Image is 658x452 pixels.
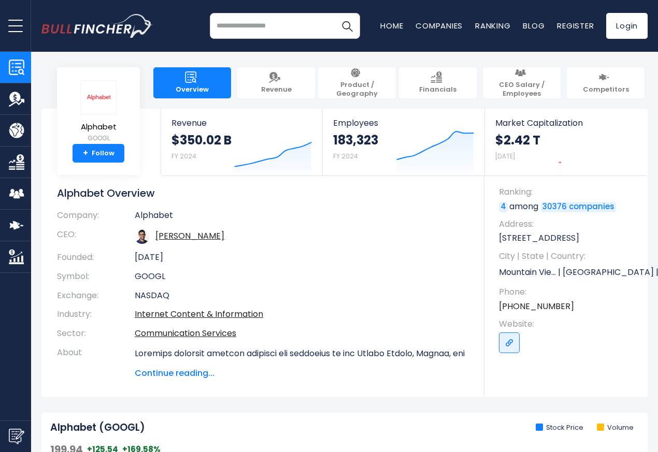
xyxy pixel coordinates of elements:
small: FY 2024 [333,152,358,161]
span: Competitors [583,85,629,94]
th: Company: [57,210,135,225]
small: FY 2024 [171,152,196,161]
a: Product / Geography [318,67,396,98]
p: Mountain Vie... | [GEOGRAPHIC_DATA] | US [499,265,637,280]
li: Volume [597,424,634,432]
a: Overview [153,67,231,98]
span: City | State | Country: [499,251,637,262]
th: Industry: [57,305,135,324]
td: GOOGL [135,267,469,286]
a: Go to link [499,332,520,353]
img: sundar-pichai.jpg [135,229,149,244]
th: About [57,343,135,380]
a: Employees 183,323 FY 2024 [323,109,484,176]
a: +Follow [73,144,124,163]
th: Sector: [57,324,135,343]
span: Revenue [261,85,292,94]
a: Competitors [567,67,645,98]
span: Phone: [499,286,637,298]
a: Revenue [237,67,315,98]
span: Market Capitalization [495,118,636,128]
a: 4 [499,202,508,212]
h1: Alphabet Overview [57,186,469,200]
a: Blog [523,20,545,31]
span: Address: [499,218,637,230]
button: Search [334,13,360,39]
p: [STREET_ADDRESS] [499,232,637,244]
span: Financials [419,85,456,94]
a: Companies [416,20,463,31]
strong: $350.02 B [171,132,232,148]
strong: $2.42 T [495,132,540,148]
strong: 183,323 [333,132,378,148]
span: Revenue [171,118,312,128]
a: Go to homepage [41,14,153,38]
small: GOOGL [80,134,117,143]
a: Home [380,20,403,31]
li: Stock Price [536,424,583,432]
img: bullfincher logo [41,14,153,38]
a: Financials [399,67,477,98]
small: [DATE] [495,152,515,161]
th: Symbol: [57,267,135,286]
th: Founded: [57,248,135,267]
p: among [499,201,637,212]
td: NASDAQ [135,286,469,305]
span: Website: [499,318,637,330]
span: Overview [176,85,209,94]
span: Employees [333,118,474,128]
a: Register [557,20,594,31]
span: Product / Geography [323,81,391,98]
td: [DATE] [135,248,469,267]
a: [PHONE_NUMBER] [499,301,574,312]
td: Alphabet [135,210,469,225]
span: CEO Salary / Employees [488,81,555,98]
a: Revenue $350.02 B FY 2024 [161,109,322,176]
span: Ranking: [499,186,637,198]
th: CEO: [57,225,135,248]
a: Ranking [475,20,510,31]
a: Alphabet GOOGL [80,80,117,144]
th: Exchange: [57,286,135,305]
span: Continue reading... [135,367,469,380]
span: Alphabet [80,123,117,132]
a: Communication Services [135,327,236,339]
a: 30376 companies [541,202,616,212]
a: Market Capitalization $2.42 T [DATE] [485,109,647,176]
a: CEO Salary / Employees [483,67,561,98]
a: Login [606,13,648,39]
strong: + [83,149,88,158]
a: Internet Content & Information [135,308,263,320]
h2: Alphabet (GOOGL) [50,421,145,434]
a: ceo [155,230,224,242]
